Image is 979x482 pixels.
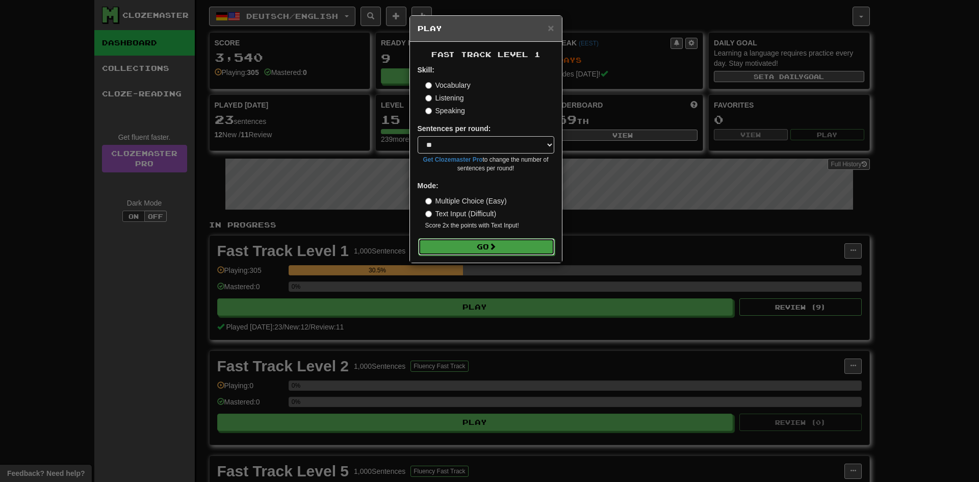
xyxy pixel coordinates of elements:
input: Speaking [425,108,432,114]
label: Listening [425,93,464,103]
label: Vocabulary [425,80,471,90]
label: Text Input (Difficult) [425,209,497,219]
small: to change the number of sentences per round! [418,156,554,173]
label: Sentences per round: [418,123,491,134]
strong: Mode: [418,182,439,190]
strong: Skill: [418,66,434,74]
input: Text Input (Difficult) [425,211,432,217]
input: Vocabulary [425,82,432,89]
a: Get Clozemaster Pro [423,156,483,163]
button: Close [548,22,554,33]
span: × [548,22,554,34]
input: Multiple Choice (Easy) [425,198,432,205]
label: Multiple Choice (Easy) [425,196,507,206]
span: Fast Track Level 1 [431,50,540,59]
label: Speaking [425,106,465,116]
small: Score 2x the points with Text Input ! [425,221,554,230]
input: Listening [425,95,432,102]
h5: Play [418,23,554,34]
button: Go [418,238,555,256]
